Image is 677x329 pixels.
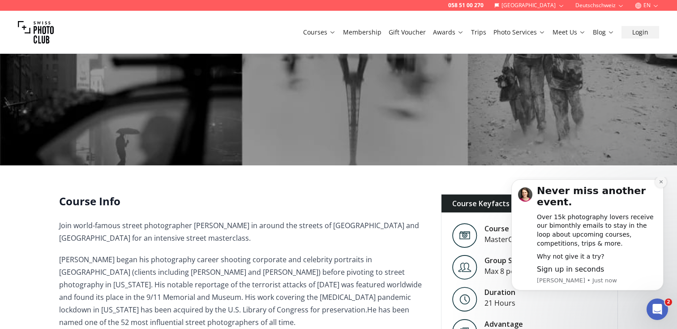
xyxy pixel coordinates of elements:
img: Level [452,287,477,312]
button: Awards [429,26,467,39]
div: MasterClasses [484,234,533,245]
button: Login [621,26,659,39]
a: Gift Voucher [389,28,426,37]
a: 058 51 00 270 [448,2,484,9]
div: Max 8 people [484,266,529,277]
a: Courses [303,28,336,37]
img: Level [452,223,477,248]
button: Photo Services [490,26,549,39]
iframe: Intercom notifications message [498,177,677,305]
a: Membership [343,28,381,37]
button: Trips [467,26,490,39]
h2: Course Info [59,194,427,208]
p: [PERSON_NAME] began his photography career shooting corporate and celebrity portraits in [GEOGRAP... [59,253,427,329]
a: Meet Us [553,28,586,37]
div: Course Keyfacts [441,195,617,212]
img: Level [452,255,477,280]
a: Photo Services [493,28,545,37]
a: Trips [471,28,486,37]
button: Courses [300,26,339,39]
div: Course Level [484,223,533,234]
div: 21 Hours [484,298,515,308]
div: Group Size [484,255,529,266]
span: 2 [665,299,672,306]
a: Blog [593,28,614,37]
button: Blog [589,26,618,39]
div: Duration [484,287,515,298]
button: Gift Voucher [385,26,429,39]
img: Swiss photo club [18,14,54,50]
p: Join world-famous street photographer [PERSON_NAME] in around the streets of [GEOGRAPHIC_DATA] an... [59,219,427,244]
a: Awards [433,28,464,37]
button: Membership [339,26,385,39]
button: Meet Us [549,26,589,39]
iframe: Intercom live chat [647,299,668,320]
